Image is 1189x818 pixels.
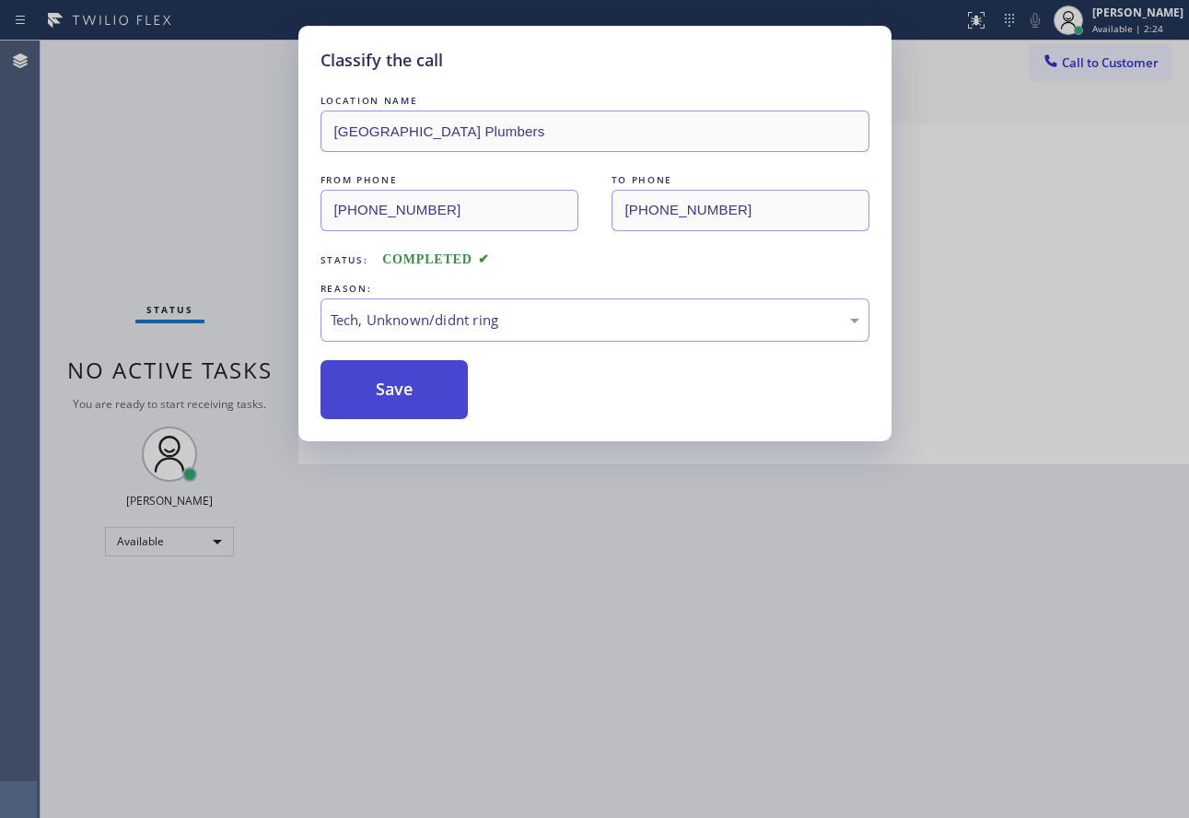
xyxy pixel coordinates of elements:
[321,279,869,298] div: REASON:
[612,170,869,190] div: TO PHONE
[331,310,859,331] div: Tech, Unknown/didnt ring
[321,190,578,231] input: From phone
[321,360,469,419] button: Save
[382,252,489,266] span: COMPLETED
[321,48,443,73] h5: Classify the call
[612,190,869,231] input: To phone
[321,91,869,111] div: LOCATION NAME
[321,253,368,266] span: Status:
[321,170,578,190] div: FROM PHONE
